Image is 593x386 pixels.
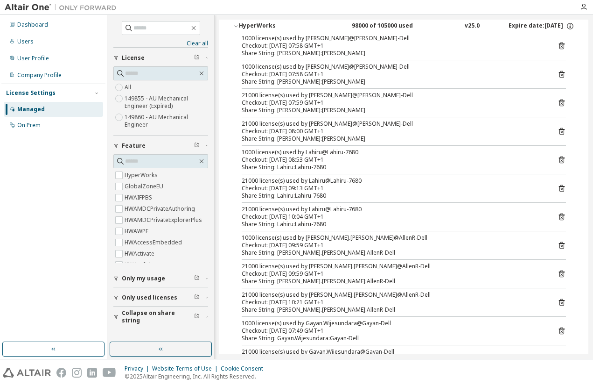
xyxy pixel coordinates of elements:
[122,275,165,282] span: Only my usage
[242,306,544,314] div: Share String: [PERSON_NAME].[PERSON_NAME]:AllenR-Dell
[113,48,208,68] button: License
[242,221,544,228] div: Share String: Lahiru:Lahiru-7680
[242,249,544,257] div: Share String: [PERSON_NAME].[PERSON_NAME]:AllenR-Dell
[122,294,177,301] span: Only used licenses
[125,214,204,226] label: HWAMDCPrivateExplorerPlus
[194,313,200,321] span: Clear filter
[113,136,208,156] button: Feature
[17,55,49,62] div: User Profile
[233,16,574,36] button: HyperWorks98000 of 105000 usedv25.0Expire date:[DATE]
[17,122,41,129] div: On Prem
[125,203,197,214] label: HWAMDCPrivateAuthoring
[194,142,200,150] span: Clear filter
[103,368,116,378] img: youtube.svg
[113,287,208,308] button: Only used licenses
[125,237,184,248] label: HWAccessEmbedded
[122,142,146,150] span: Feature
[242,128,544,135] div: Checkout: [DATE] 08:00 GMT+1
[242,234,544,242] div: 1000 license(s) used by [PERSON_NAME].[PERSON_NAME]@AllenR-Dell
[242,335,544,342] div: Share String: Gayan.Wijesundara:Gayan-Dell
[242,278,544,285] div: Share String: [PERSON_NAME].[PERSON_NAME]:AllenR-Dell
[242,135,544,143] div: Share String: [PERSON_NAME]:[PERSON_NAME]
[125,248,156,259] label: HWActivate
[242,327,544,335] div: Checkout: [DATE] 07:49 GMT+1
[509,22,574,30] div: Expire date: [DATE]
[242,63,544,71] div: 1000 license(s) used by [PERSON_NAME]@[PERSON_NAME]-Dell
[194,275,200,282] span: Clear filter
[242,50,544,57] div: Share String: [PERSON_NAME]:[PERSON_NAME]
[242,270,544,278] div: Checkout: [DATE] 09:59 GMT+1
[113,307,208,327] button: Collapse on share string
[242,35,544,42] div: 1000 license(s) used by [PERSON_NAME]@[PERSON_NAME]-Dell
[242,320,544,327] div: 1000 license(s) used by Gayan.Wijesundara@Gayan-Dell
[242,177,544,185] div: 21000 license(s) used by Lahiru@Lahiru-7680
[125,181,165,192] label: GlobalZoneEU
[242,107,544,114] div: Share String: [PERSON_NAME]:[PERSON_NAME]
[17,106,45,113] div: Managed
[152,365,221,372] div: Website Terms of Use
[465,22,480,30] div: v25.0
[113,268,208,289] button: Only my usage
[122,309,194,324] span: Collapse on share string
[242,71,544,78] div: Checkout: [DATE] 07:58 GMT+1
[56,368,66,378] img: facebook.svg
[6,89,56,97] div: License Settings
[242,149,544,156] div: 1000 license(s) used by Lahiru@Lahiru-7680
[125,259,154,271] label: HWAcufwh
[242,42,544,50] div: Checkout: [DATE] 07:58 GMT+1
[242,92,544,99] div: 21000 license(s) used by [PERSON_NAME]@[PERSON_NAME]-Dell
[125,365,152,372] div: Privacy
[17,21,48,29] div: Dashboard
[352,22,436,30] div: 98000 of 105000 used
[87,368,97,378] img: linkedin.svg
[125,93,208,112] label: 149855 - AU Mechanical Engineer (Expired)
[242,192,544,200] div: Share String: Lahiru:Lahiru-7680
[125,112,208,130] label: 149860 - AU Mechanical Engineer
[5,3,121,12] img: Altair One
[239,22,323,30] div: HyperWorks
[194,54,200,62] span: Clear filter
[17,38,34,45] div: Users
[242,120,544,128] div: 21000 license(s) used by [PERSON_NAME]@[PERSON_NAME]-Dell
[242,242,544,249] div: Checkout: [DATE] 09:59 GMT+1
[113,40,208,47] a: Clear all
[125,372,269,380] p: © 2025 Altair Engineering, Inc. All Rights Reserved.
[125,226,150,237] label: HWAWPF
[122,54,145,62] span: License
[194,294,200,301] span: Clear filter
[3,368,51,378] img: altair_logo.svg
[17,71,62,79] div: Company Profile
[242,99,544,107] div: Checkout: [DATE] 07:59 GMT+1
[242,291,544,299] div: 21000 license(s) used by [PERSON_NAME].[PERSON_NAME]@AllenR-Dell
[242,185,544,192] div: Checkout: [DATE] 09:13 GMT+1
[242,156,544,164] div: Checkout: [DATE] 08:53 GMT+1
[242,348,544,356] div: 21000 license(s) used by Gayan.Wijesundara@Gayan-Dell
[242,164,544,171] div: Share String: Lahiru:Lahiru-7680
[242,78,544,86] div: Share String: [PERSON_NAME]:[PERSON_NAME]
[242,299,544,306] div: Checkout: [DATE] 10:21 GMT+1
[221,365,269,372] div: Cookie Consent
[125,82,133,93] label: All
[125,170,160,181] label: HyperWorks
[242,263,544,270] div: 21000 license(s) used by [PERSON_NAME].[PERSON_NAME]@AllenR-Dell
[125,192,154,203] label: HWAIFPBS
[242,213,544,221] div: Checkout: [DATE] 10:04 GMT+1
[242,206,544,213] div: 21000 license(s) used by Lahiru@Lahiru-7680
[72,368,82,378] img: instagram.svg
